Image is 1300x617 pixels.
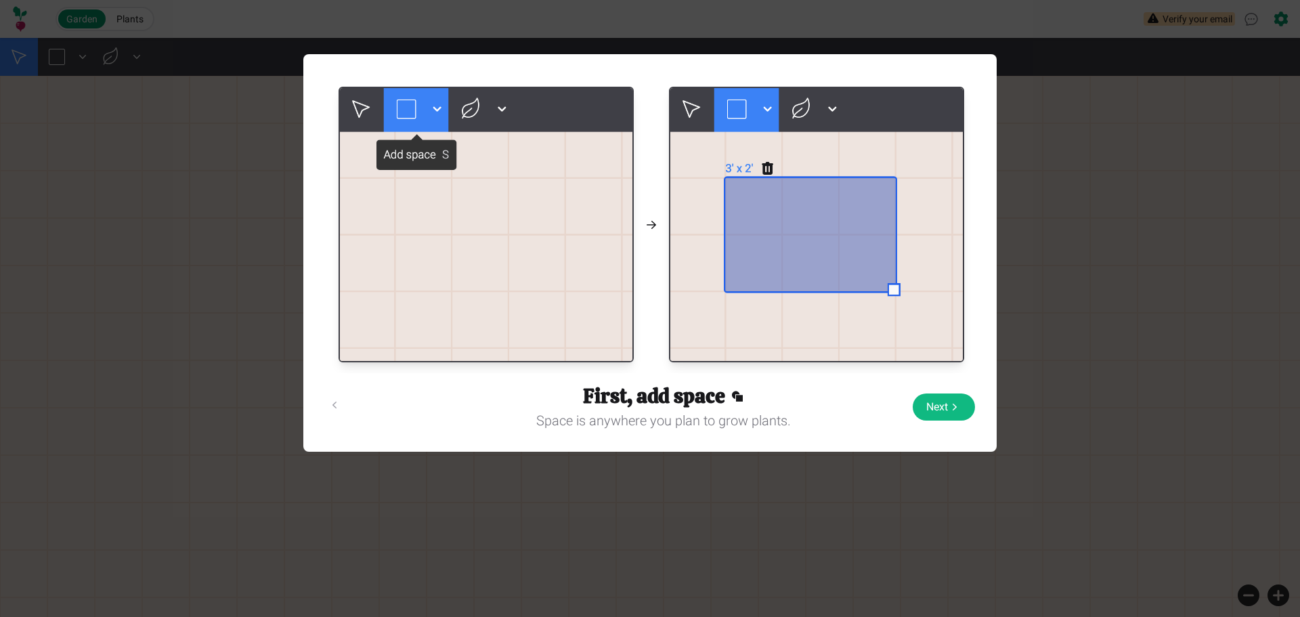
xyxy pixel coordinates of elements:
[913,393,975,421] button: Next
[339,87,634,362] img: space_1.png
[669,87,964,362] img: space_2.png
[414,411,913,430] div: Space is anywhere you plan to grow plants.
[583,384,725,408] span: First, add space
[303,54,997,452] div: Welcome to Raddish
